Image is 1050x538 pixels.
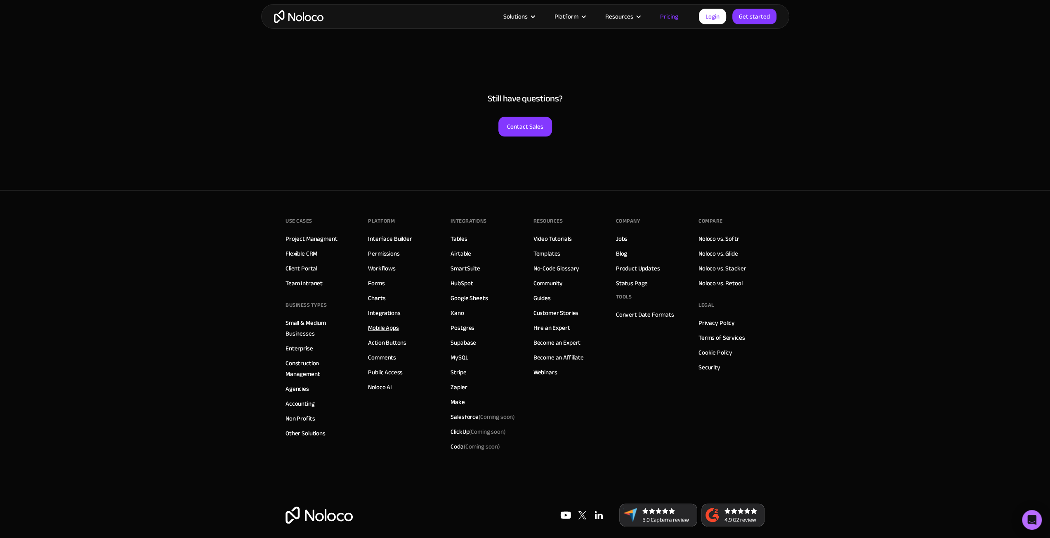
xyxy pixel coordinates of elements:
[286,383,309,394] a: Agencies
[595,11,650,22] div: Resources
[451,278,473,289] a: HubSpot
[286,263,317,274] a: Client Portal
[698,233,739,244] a: Noloco vs. Softr
[286,428,326,439] a: Other Solutions
[533,308,579,318] a: Customer Stories
[368,337,406,348] a: Action Buttons
[368,263,396,274] a: Workflows
[699,9,726,24] a: Login
[368,233,412,244] a: Interface Builder
[286,358,352,379] a: Construction Management
[616,263,660,274] a: Product Updates
[616,291,632,303] div: Tools
[498,117,552,136] a: Contact Sales
[544,11,595,22] div: Platform
[533,293,551,303] a: Guides
[286,248,317,259] a: Flexible CRM
[451,337,476,348] a: Supabase
[368,308,400,318] a: Integrations
[286,413,315,424] a: Non Profits
[493,11,544,22] div: Solutions
[451,215,486,227] div: INTEGRATIONS
[368,352,396,363] a: Comments
[698,347,732,358] a: Cookie Policy
[274,10,323,23] a: home
[533,337,581,348] a: Become an Expert
[469,426,505,437] span: (Coming soon)
[451,308,464,318] a: Xano
[368,367,403,378] a: Public Access
[616,215,640,227] div: Company
[533,352,584,363] a: Become an Affiliate
[533,233,572,244] a: Video Tutorials
[1022,510,1042,530] div: Open Intercom Messenger
[286,215,312,227] div: Use Cases
[286,278,323,289] a: Team Intranet
[698,317,735,328] a: Privacy Policy
[451,248,471,259] a: Airtable
[554,11,578,22] div: Platform
[533,322,570,333] a: Hire an Expert
[503,11,528,22] div: Solutions
[451,441,500,452] div: Coda
[368,248,399,259] a: Permissions
[368,215,395,227] div: Platform
[698,362,720,373] a: Security
[698,332,745,343] a: Terms of Services
[533,248,561,259] a: Templates
[368,278,385,289] a: Forms
[368,322,399,333] a: Mobile Apps
[286,233,337,244] a: Project Managment
[616,278,648,289] a: Status Page
[451,322,474,333] a: Postgres
[533,263,580,274] a: No-Code Glossary
[479,411,515,423] span: (Coming soon)
[451,367,466,378] a: Stripe
[368,382,392,392] a: Noloco AI
[698,215,723,227] div: Compare
[451,233,467,244] a: Tables
[286,343,313,354] a: Enterprise
[451,426,505,437] div: ClickUp
[616,309,674,320] a: Convert Date Formats
[451,293,488,303] a: Google Sheets
[616,233,628,244] a: Jobs
[286,317,352,339] a: Small & Medium Businesses
[533,278,563,289] a: Community
[451,382,467,392] a: Zapier
[451,397,465,407] a: Make
[464,441,500,452] span: (Coming soon)
[650,11,689,22] a: Pricing
[616,248,627,259] a: Blog
[286,398,315,409] a: Accounting
[732,9,776,24] a: Get started
[286,299,327,311] div: BUSINESS TYPES
[368,293,385,303] a: Charts
[698,278,742,289] a: Noloco vs. Retool
[451,411,515,422] div: Salesforce
[698,248,738,259] a: Noloco vs. Glide
[269,93,781,104] h4: Still have questions?
[451,263,480,274] a: SmartSuite
[533,367,557,378] a: Webinars
[605,11,633,22] div: Resources
[698,263,746,274] a: Noloco vs. Stacker
[451,352,468,363] a: MySQL
[533,215,563,227] div: Resources
[698,299,714,311] div: Legal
